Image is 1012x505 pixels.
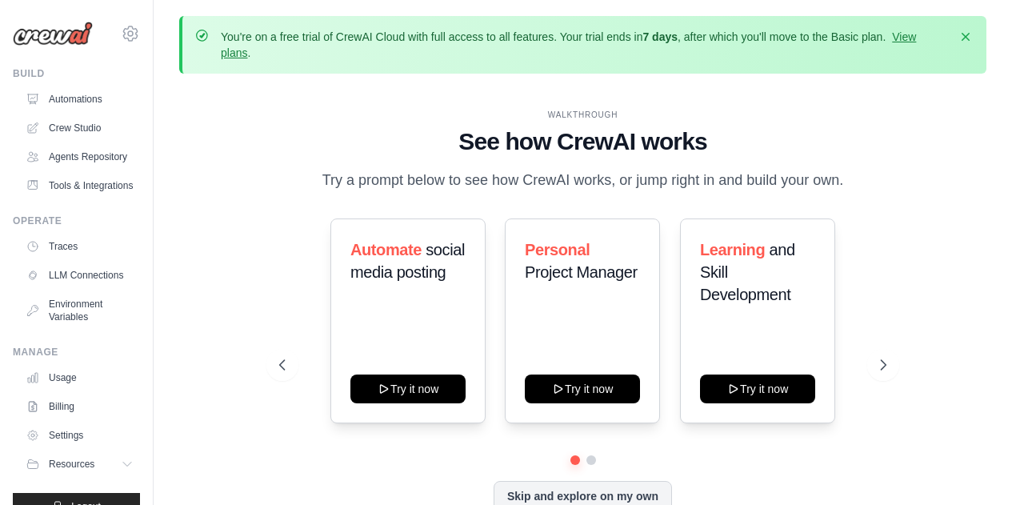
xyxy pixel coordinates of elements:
button: Try it now [525,375,640,403]
span: Personal [525,241,590,259]
a: Settings [19,423,140,448]
span: Project Manager [525,263,638,281]
div: Operate [13,214,140,227]
p: You're on a free trial of CrewAI Cloud with full access to all features. Your trial ends in , aft... [221,29,948,61]
a: Crew Studio [19,115,140,141]
a: Usage [19,365,140,391]
a: Traces [19,234,140,259]
strong: 7 days [642,30,678,43]
a: Environment Variables [19,291,140,330]
button: Resources [19,451,140,477]
div: Build [13,67,140,80]
span: and Skill Development [700,241,795,303]
p: Try a prompt below to see how CrewAI works, or jump right in and build your own. [314,169,852,192]
span: Learning [700,241,765,259]
img: Logo [13,22,93,46]
a: Tools & Integrations [19,173,140,198]
button: Try it now [700,375,815,403]
a: Agents Repository [19,144,140,170]
h1: See how CrewAI works [279,127,886,156]
span: Resources [49,458,94,471]
div: Manage [13,346,140,359]
a: Billing [19,394,140,419]
span: Automate [350,241,422,259]
a: LLM Connections [19,263,140,288]
a: Automations [19,86,140,112]
div: WALKTHROUGH [279,109,886,121]
span: social media posting [350,241,465,281]
button: Try it now [350,375,466,403]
